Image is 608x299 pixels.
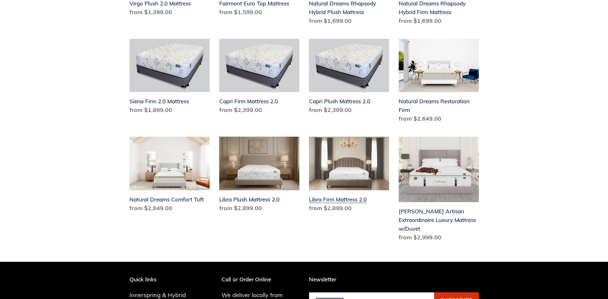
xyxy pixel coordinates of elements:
p: Newsletter [309,276,479,283]
a: Natural Dreams Restoration Firm [399,39,479,126]
a: Capri Firm Mattress 2.0 [219,39,299,117]
a: Libra Firm Mattress 2.0 [309,137,389,215]
a: Natural Dreams Comfort Tuft [129,137,210,215]
p: Quick links [129,276,196,283]
p: Call or Order Online [221,276,299,283]
a: Capri Plush Mattress 2.0 [309,39,389,117]
a: Hemingway Artisan Extraordinaire Luxury Mattress w/Duvet [399,137,479,244]
a: Libra Plush Mattress 2.0 [219,137,299,215]
a: Siena Firm 2.0 Mattress [129,39,210,117]
a: Innerspring & Hybrid [129,291,186,299]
